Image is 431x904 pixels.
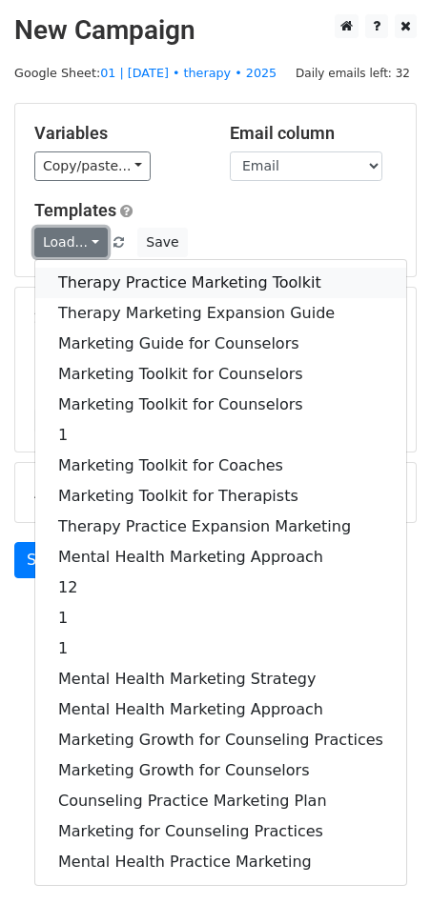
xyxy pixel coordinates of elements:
a: Load... [34,228,108,257]
a: Marketing Guide for Counselors [35,329,406,359]
h5: Email column [230,123,397,144]
a: Therapy Practice Expansion Marketing [35,512,406,542]
a: Marketing for Counseling Practices [35,816,406,847]
a: Therapy Marketing Expansion Guide [35,298,406,329]
a: Marketing Toolkit for Counselors [35,359,406,390]
a: Marketing Toolkit for Counselors [35,390,406,420]
a: Marketing Growth for Counseling Practices [35,725,406,755]
a: Mental Health Marketing Approach [35,542,406,573]
a: Daily emails left: 32 [289,66,417,80]
small: Google Sheet: [14,66,277,80]
a: 1 [35,603,406,633]
a: 1 [35,633,406,664]
h5: Variables [34,123,201,144]
a: Templates [34,200,116,220]
a: Mental Health Marketing Approach [35,694,406,725]
a: Counseling Practice Marketing Plan [35,786,406,816]
a: Mental Health Practice Marketing [35,847,406,877]
a: Copy/paste... [34,151,151,181]
a: Therapy Practice Marketing Toolkit [35,268,406,298]
a: 12 [35,573,406,603]
a: Marketing Toolkit for Therapists [35,481,406,512]
button: Save [137,228,187,257]
a: Marketing Growth for Counselors [35,755,406,786]
a: Mental Health Marketing Strategy [35,664,406,694]
a: Send [14,542,77,578]
iframe: Chat Widget [336,813,431,904]
h2: New Campaign [14,14,417,47]
span: Daily emails left: 32 [289,63,417,84]
a: Marketing Toolkit for Coaches [35,451,406,481]
a: 1 [35,420,406,451]
a: 01 | [DATE] • therapy • 2025 [100,66,277,80]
